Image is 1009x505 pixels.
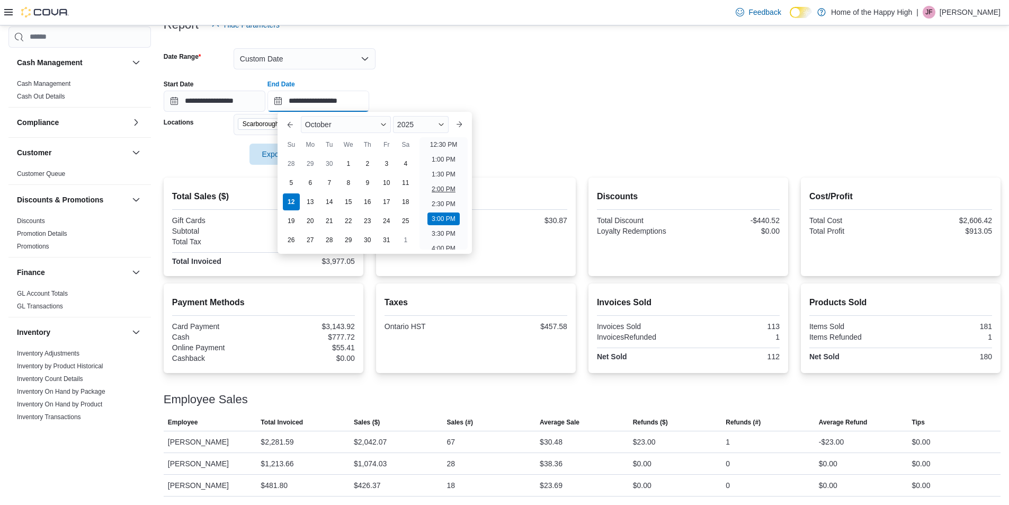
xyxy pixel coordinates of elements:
strong: Net Sold [597,352,627,361]
div: day-28 [283,155,300,172]
a: Inventory Transactions [17,413,81,421]
div: Total Cost [809,216,899,225]
div: Mo [302,136,319,153]
div: 1 [903,333,992,341]
div: day-18 [397,193,414,210]
div: 181 [903,322,992,331]
label: Start Date [164,80,194,88]
button: Finance [130,266,142,279]
span: Inventory On Hand by Package [17,387,105,396]
li: 3:30 PM [427,227,460,240]
div: $3,519.47 [265,227,355,235]
div: $0.00 [819,479,837,492]
h2: Taxes [385,296,567,309]
span: GL Account Totals [17,289,68,298]
a: GL Account Totals [17,290,68,297]
div: $2,042.07 [354,436,387,448]
button: Finance [17,267,128,278]
h2: Discounts [597,190,780,203]
div: Total Discount [597,216,686,225]
button: Cash Management [17,57,128,68]
div: $0.00 [819,457,837,470]
div: day-4 [397,155,414,172]
a: Cash Out Details [17,93,65,100]
a: Cash Management [17,80,70,87]
div: day-29 [340,232,357,249]
div: day-23 [359,212,376,229]
span: Refunds (#) [726,418,761,427]
div: day-19 [283,212,300,229]
input: Press the down key to enter a popover containing a calendar. Press the escape key to close the po... [267,91,369,112]
div: Subtotal [172,227,262,235]
label: End Date [267,80,295,88]
span: Package Details [17,426,63,434]
div: 113 [690,322,780,331]
div: day-9 [359,174,376,191]
div: $0.00 [633,479,651,492]
div: $55.41 [265,343,355,352]
div: day-25 [397,212,414,229]
div: 112 [690,352,780,361]
span: 2025 [397,120,414,129]
div: Cash Management [8,77,151,107]
input: Press the down key to open a popover containing a calendar. [164,91,265,112]
div: 67 [447,436,456,448]
div: Finance [8,287,151,317]
div: day-7 [321,174,338,191]
button: Discounts & Promotions [130,193,142,206]
div: day-11 [397,174,414,191]
span: Inventory Count Details [17,375,83,383]
span: Sales (#) [447,418,473,427]
span: October [305,120,332,129]
div: $23.69 [540,479,562,492]
div: Customer [8,167,151,184]
div: day-1 [397,232,414,249]
div: Total Profit [809,227,899,235]
a: Promotion Details [17,230,67,237]
img: Cova [21,7,69,17]
span: Employee [168,418,198,427]
span: Promotions [17,242,49,251]
div: day-31 [378,232,395,249]
a: Inventory by Product Historical [17,362,103,370]
button: Cash Management [130,56,142,69]
span: Average Refund [819,418,868,427]
h3: Customer [17,147,51,158]
div: $30.87 [478,216,567,225]
div: $3,977.05 [265,257,355,265]
h3: Finance [17,267,45,278]
div: day-15 [340,193,357,210]
button: Previous Month [282,116,299,133]
div: 18 [447,479,456,492]
div: day-16 [359,193,376,210]
div: day-20 [302,212,319,229]
div: day-28 [321,232,338,249]
div: Cash [172,333,262,341]
div: Discounts & Promotions [8,215,151,257]
span: Refunds ($) [633,418,668,427]
div: Loyalty Redemptions [597,227,686,235]
div: day-27 [302,232,319,249]
div: day-1 [340,155,357,172]
div: Items Sold [809,322,899,331]
h2: Products Sold [809,296,992,309]
div: day-10 [378,174,395,191]
span: Cash Out Details [17,92,65,101]
li: 2:00 PM [427,183,460,196]
div: Button. Open the year selector. 2025 is currently selected. [393,116,449,133]
div: $2,606.42 [903,216,992,225]
div: day-13 [302,193,319,210]
span: Feedback [748,7,781,17]
button: Export [249,144,309,165]
span: Promotion Details [17,229,67,238]
div: 1 [726,436,730,448]
div: $0.00 [912,436,930,448]
div: day-14 [321,193,338,210]
span: Inventory Adjustments [17,349,79,358]
div: day-5 [283,174,300,191]
a: Discounts [17,217,45,225]
div: $38.36 [540,457,562,470]
span: Export [256,144,302,165]
div: $481.80 [261,479,288,492]
div: day-12 [283,193,300,210]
